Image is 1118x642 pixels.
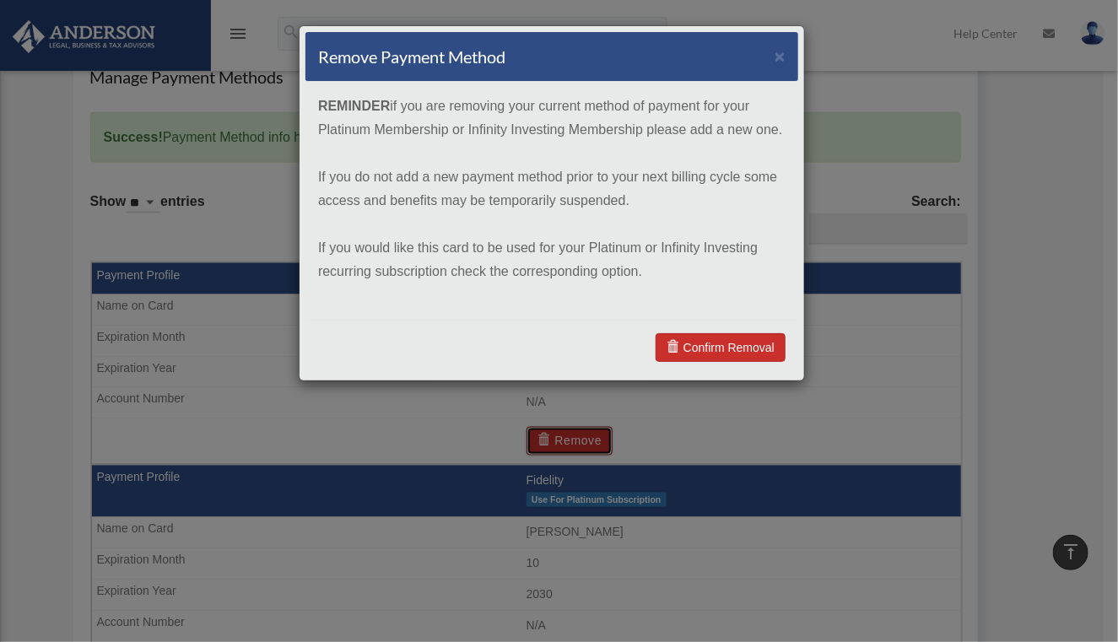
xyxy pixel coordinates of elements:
button: × [775,47,786,65]
strong: REMINDER [318,99,390,113]
a: Confirm Removal [656,333,786,362]
div: if you are removing your current method of payment for your Platinum Membership or Infinity Inves... [305,82,798,320]
h4: Remove Payment Method [318,45,505,68]
p: If you do not add a new payment method prior to your next billing cycle some access and benefits ... [318,165,786,213]
p: If you would like this card to be used for your Platinum or Infinity Investing recurring subscrip... [318,236,786,283]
